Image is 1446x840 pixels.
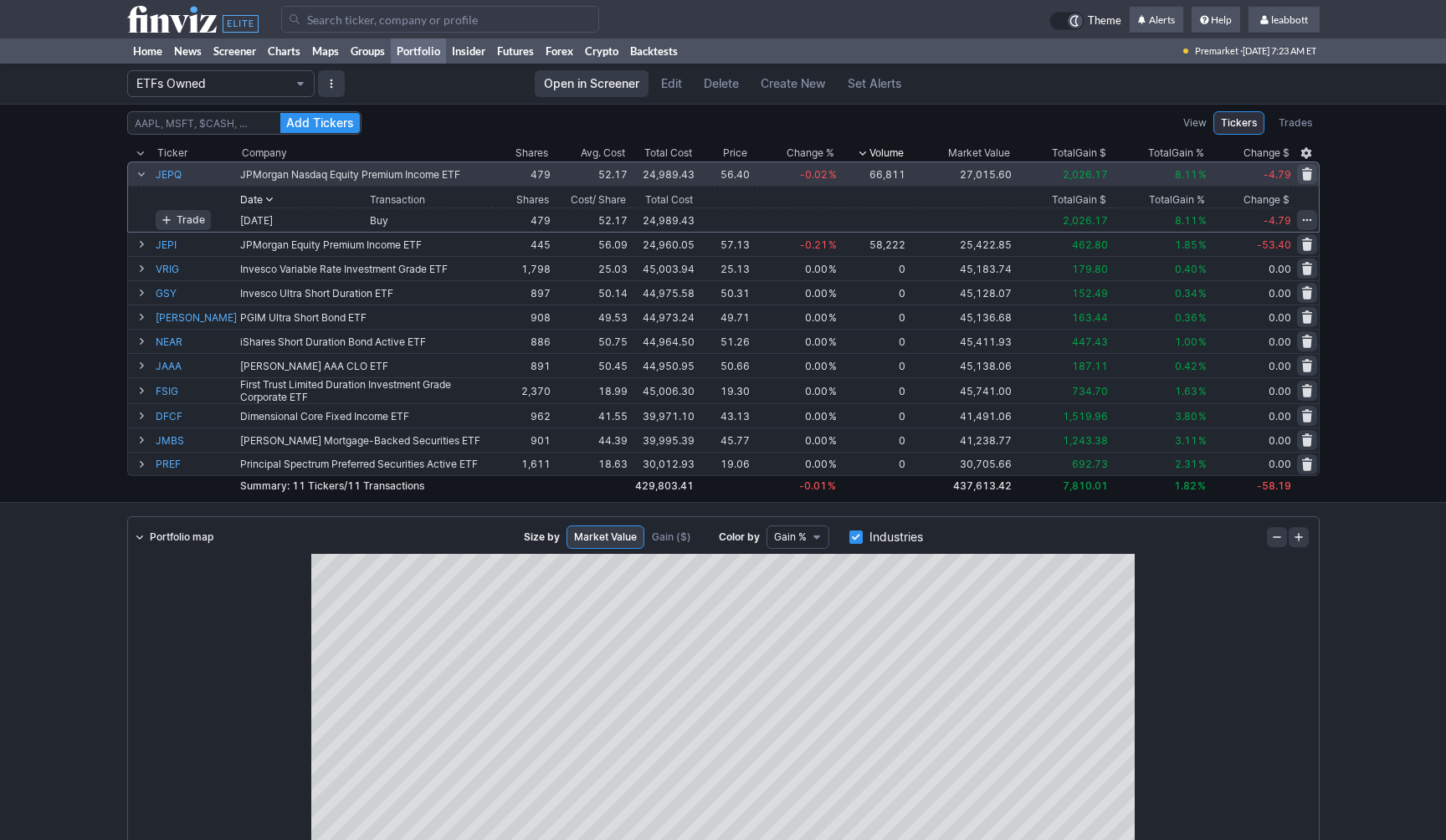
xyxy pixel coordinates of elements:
[544,75,639,92] span: Open in Screener
[1072,458,1108,470] span: 692.73
[624,38,684,64] a: Backtests
[1197,238,1206,251] span: %
[1269,458,1291,470] span: 0.00
[391,38,446,64] a: Portfolio
[644,525,699,549] a: Gain ($)
[828,385,836,397] span: %
[491,207,551,232] td: 479
[1174,479,1197,492] span: 1.82
[491,329,551,353] td: 886
[838,452,906,476] td: 0
[628,232,695,256] td: 24,960.05
[907,353,1013,377] td: 45,138.06
[1269,263,1291,275] span: 0.00
[838,280,906,305] td: 0
[240,360,490,372] div: [PERSON_NAME] AAA CLO ETF
[1269,360,1291,372] span: 0.00
[838,329,906,353] td: 0
[804,335,827,348] span: 0.00
[907,232,1013,256] td: 25,422.85
[751,70,835,97] a: Create New
[628,452,695,476] td: 30,012.93
[1088,12,1121,30] span: Theme
[1049,12,1121,30] a: Theme
[491,280,551,305] td: 897
[491,452,551,476] td: 1,611
[1269,335,1291,348] span: 0.00
[695,329,751,353] td: 51.26
[787,145,834,161] span: Change %
[1197,434,1206,447] span: %
[262,38,306,64] a: Charts
[1052,193,1106,206] div: Gain $
[1269,385,1291,397] span: 0.00
[838,305,906,329] td: 0
[838,353,906,377] td: 0
[828,458,836,470] span: %
[1197,458,1206,470] span: %
[127,70,315,97] button: Portfolio
[1174,458,1197,470] span: 2.31
[907,329,1013,353] td: 45,411.93
[240,458,490,470] div: Principal Spectrum Preferred Securities Active ETF
[156,453,237,475] a: PREF
[551,207,628,232] td: 52.17
[168,38,208,64] a: News
[704,75,739,92] span: Delete
[551,256,628,280] td: 25.03
[292,479,344,492] span: Tickers
[1148,145,1172,161] span: Total
[761,75,826,92] span: Create New
[1072,385,1108,397] span: 734.70
[286,115,354,131] span: Add Tickers
[1197,311,1206,324] span: %
[240,263,490,275] div: Invesco Variable Rate Investment Grade ETF
[804,434,827,447] span: 0.00
[695,428,751,452] td: 45.77
[1197,479,1206,492] span: %
[799,168,827,181] span: -0.02
[367,207,491,232] td: Buy
[804,263,827,275] span: 0.00
[515,193,548,206] div: Shares
[177,212,205,228] span: Trade
[551,305,628,329] td: 49.53
[1279,115,1312,131] span: Trades
[1063,410,1108,423] span: 1,519.96
[644,145,692,161] div: Total Cost
[828,168,836,181] span: %
[551,403,628,428] td: 41.55
[156,354,237,377] a: JAAA
[838,232,906,256] td: 58,222
[1052,145,1106,161] div: Gain $
[1148,145,1204,161] div: Gain %
[156,210,211,230] button: Trade
[838,70,911,97] a: Set Alerts
[804,287,827,300] span: 0.00
[628,329,695,353] td: 44,964.50
[628,353,695,377] td: 44,950.95
[774,529,807,545] span: Gain %
[1072,311,1108,324] span: 163.44
[828,479,836,492] span: %
[1174,360,1197,372] span: 0.42
[551,280,628,305] td: 50.14
[515,145,548,161] div: Shares
[695,280,751,305] td: 50.31
[767,525,829,549] button: Data type
[1072,335,1108,348] span: 447.43
[1197,287,1206,300] span: %
[838,377,906,403] td: 0
[574,529,637,545] span: Market Value
[240,238,490,251] div: JPMorgan Equity Premium Income ETF
[1197,214,1206,227] span: %
[628,476,695,495] td: 429,803.41
[804,410,827,423] span: 0.00
[661,75,682,92] span: Edit
[1063,434,1108,447] span: 1,243.38
[1063,479,1108,492] span: 7,810.01
[127,111,361,135] input: AAPL, MSFT, $CASH, …
[240,434,490,447] div: [PERSON_NAME] Mortgage-Backed Securities ETF
[1249,7,1320,33] a: leabbott
[1213,111,1264,135] a: Tickers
